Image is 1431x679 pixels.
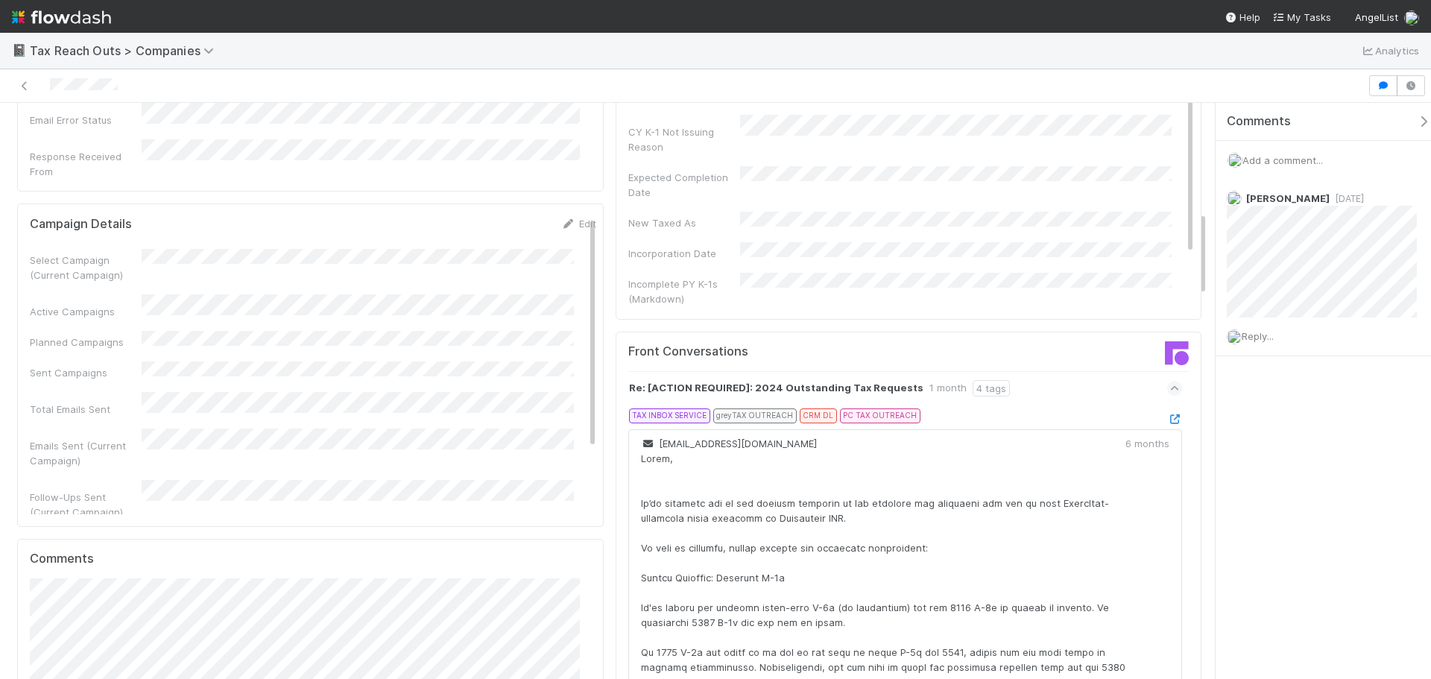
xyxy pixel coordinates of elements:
[1272,10,1331,25] a: My Tasks
[42,269,190,280] a: PO Box 3217 • [GEOGRAPHIC_DATA]
[30,304,142,319] div: Active Campaigns
[30,43,221,58] span: Tax Reach Outs > Companies
[30,402,142,417] div: Total Emails Sent
[173,43,224,58] img: AngelList
[713,408,797,423] div: grey TAX OUTREACH
[30,217,132,232] h5: Campaign Details
[800,408,837,423] div: CRM DL
[561,218,596,230] a: Edit
[30,438,142,468] div: Emails Sent (Current Campaign)
[628,246,740,261] div: Incorporation Date
[1165,341,1189,365] img: front-logo-b4b721b83371efbadf0a.svg
[1404,10,1419,25] img: avatar_cfa6ccaa-c7d9-46b3-b608-2ec56ecf97ad.png
[1227,329,1242,344] img: avatar_cfa6ccaa-c7d9-46b3-b608-2ec56ecf97ad.png
[628,344,897,359] h5: Front Conversations
[1227,191,1242,206] img: avatar_cbf6e7c1-1692-464b-bc1b-b8582b2cbdce.png
[1355,11,1398,23] span: AngelList
[629,380,923,397] strong: Re: [ACTION REQUIRED]: 2024 Outstanding Tax Requests
[72,183,488,201] p: As soon as possible, please provide the following information:
[72,240,488,276] p: We've listed any overdue prior-year K-1s (if applicable) and the 2024 K-1s we expect to receive. ...
[30,552,591,566] h5: Comments
[1225,10,1260,25] div: Help
[628,277,740,306] div: Incomplete PY K-1s (Markdown)
[628,124,740,154] div: CY K-1 Not Issuing Reason
[30,490,142,519] div: Follow-Ups Sent (Current Campaign)
[1360,42,1419,60] a: Analytics
[30,149,142,179] div: Response Received From
[12,44,27,57] span: 📓
[973,380,1010,397] div: 4 tags
[30,253,142,282] div: Select Campaign (Current Campaign)
[929,380,967,397] div: 1 month
[72,137,488,191] p: Best, Belltower - Learn more about , [PERSON_NAME]'s native fund administrator
[1125,436,1169,451] div: 6 months
[30,113,142,127] div: Email Error Status
[840,408,920,423] div: PC TAX OUTREACH
[72,215,304,226] strong: Action Required: Provide Schedules K-1 by [DATE]
[1227,114,1291,129] span: Comments
[30,365,142,380] div: Sent Campaigns
[30,335,142,350] div: Planned Campaigns
[1272,11,1331,23] span: My Tasks
[45,43,146,64] img: Belltower Fund Group
[641,438,817,449] span: [EMAIL_ADDRESS][DOMAIN_NAME]
[72,350,202,380] a: Complete K-1 Requests
[72,286,488,340] p: If 2024 K-1s are ready or if you do not plan to issue K-1s for 2024, please use the form below to...
[629,408,710,423] div: TAX INBOX SERVICE
[152,176,247,187] a: Belltower Fund Group
[72,101,488,173] p: Hello, We’re reaching out as our records indicate we are awaiting tax documents for one or more A...
[1242,154,1323,166] span: Add a comment...
[1246,192,1330,204] span: [PERSON_NAME]
[42,239,518,268] td: The information provided above is not tax advice of any kind. You are encouraged to speak with a ...
[1242,330,1274,342] span: Reply...
[628,215,740,230] div: New Taxed As
[1330,193,1364,204] span: [DATE]
[12,4,111,30] img: logo-inverted-e16ddd16eac7371096b0.svg
[628,170,740,200] div: Expected Completion Date
[1228,153,1242,168] img: avatar_cfa6ccaa-c7d9-46b3-b608-2ec56ecf97ad.png
[72,101,488,119] p: Following up on our previous email. As soon as possible, please provide the following information:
